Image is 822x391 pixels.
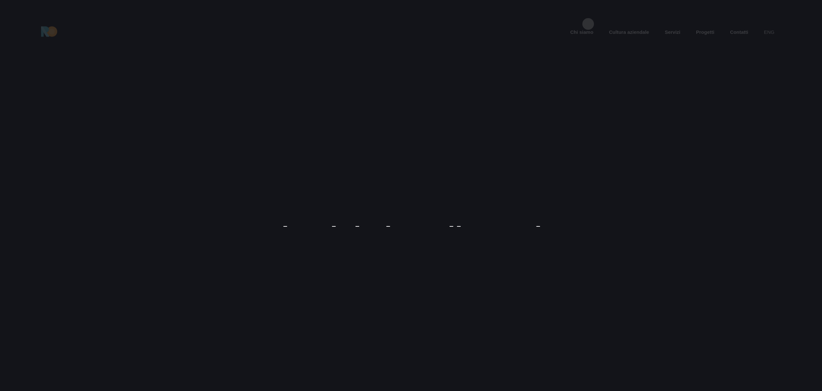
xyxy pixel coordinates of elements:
a: Cultura aziendale [609,29,650,36]
a: Servizi [664,29,681,36]
a: eng [763,29,775,36]
a: Contatti [729,29,749,36]
div: Agenzia Digital Ride On [125,188,697,238]
img: Ride On Agency [41,27,57,37]
span: Sport [558,221,627,250]
a: Progetti [695,29,715,36]
span: Lifestyle [357,252,464,281]
div: L’Agenzia Digital per il mondo e [125,223,697,249]
a: Chi siamo [569,29,594,36]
